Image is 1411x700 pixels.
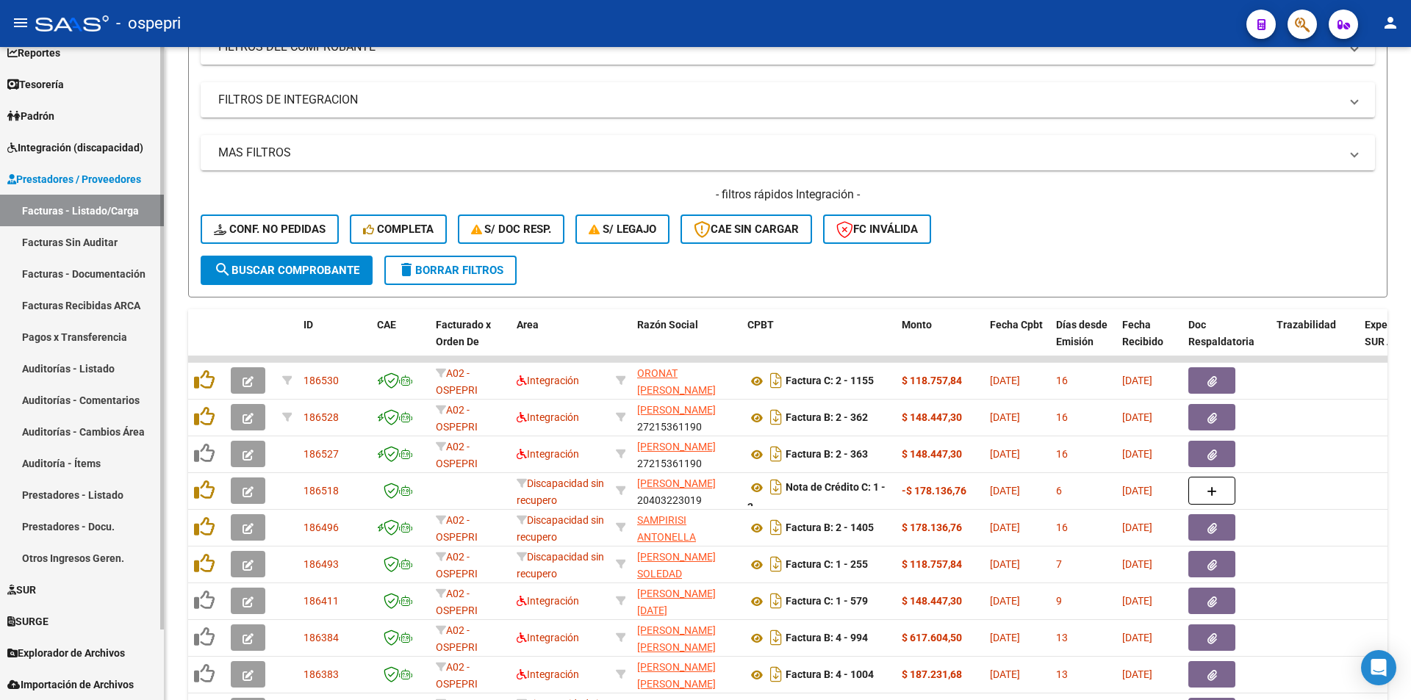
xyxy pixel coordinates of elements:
[786,412,868,424] strong: Factura B: 2 - 362
[902,375,962,386] strong: $ 118.757,84
[786,559,868,571] strong: Factura C: 1 - 255
[436,588,478,616] span: A02 - OSPEPRI
[1056,558,1062,570] span: 7
[575,214,669,244] button: S/ legajo
[436,624,478,653] span: A02 - OSPEPRI
[1122,448,1152,460] span: [DATE]
[1361,650,1396,685] div: Open Intercom Messenger
[1122,558,1152,570] span: [DATE]
[218,145,1340,161] mat-panel-title: MAS FILTROS
[436,404,478,433] span: A02 - OSPEPRI
[384,256,517,285] button: Borrar Filtros
[747,319,774,331] span: CPBT
[990,319,1043,331] span: Fecha Cpbt
[304,375,339,386] span: 186530
[1277,319,1336,331] span: Trazabilidad
[517,668,579,680] span: Integración
[637,402,736,433] div: 27215361190
[637,659,736,690] div: 23339173389
[637,404,716,416] span: [PERSON_NAME]
[589,223,656,236] span: S/ legajo
[766,626,786,649] i: Descargar documento
[990,411,1020,423] span: [DATE]
[896,309,984,374] datatable-header-cell: Monto
[766,369,786,392] i: Descargar documento
[637,441,716,452] span: [PERSON_NAME]
[1056,522,1068,533] span: 16
[902,522,962,533] strong: $ 178.136,76
[1116,309,1182,374] datatable-header-cell: Fecha Recibido
[7,140,143,156] span: Integración (discapacidad)
[984,309,1050,374] datatable-header-cell: Fecha Cpbt
[436,551,478,580] span: A02 - OSPEPRI
[637,624,716,653] span: [PERSON_NAME] [PERSON_NAME]
[902,632,962,643] strong: $ 617.604,50
[304,448,339,460] span: 186527
[201,82,1375,118] mat-expansion-panel-header: FILTROS DE INTEGRACION
[398,261,415,278] mat-icon: delete
[786,596,868,607] strong: Factura C: 1 - 579
[1122,375,1152,386] span: [DATE]
[377,319,396,331] span: CAE
[436,319,491,347] span: Facturado x Orden De
[201,214,339,244] button: Conf. no pedidas
[902,411,962,423] strong: $ 148.447,30
[902,319,932,331] span: Monto
[637,367,716,396] span: ORONAT [PERSON_NAME]
[436,441,478,469] span: A02 - OSPEPRI
[1056,595,1062,607] span: 9
[637,514,696,543] span: SAMPIRISI ANTONELLA
[511,309,610,374] datatable-header-cell: Area
[517,319,539,331] span: Area
[990,558,1020,570] span: [DATE]
[1056,668,1068,680] span: 13
[1188,319,1254,347] span: Doc Respaldatoria
[7,76,64,93] span: Tesorería
[1122,632,1152,643] span: [DATE]
[637,475,736,506] div: 20403223019
[201,187,1375,203] h4: - filtros rápidos Integración -
[766,663,786,686] i: Descargar documento
[1382,14,1399,32] mat-icon: person
[517,411,579,423] span: Integración
[214,223,326,236] span: Conf. no pedidas
[436,661,478,690] span: A02 - OSPEPRI
[902,485,966,497] strong: -$ 178.136,76
[637,622,736,653] div: 23339173389
[7,171,141,187] span: Prestadores / Proveedores
[1056,319,1107,347] span: Días desde Emisión
[471,223,552,236] span: S/ Doc Resp.
[786,522,874,534] strong: Factura B: 2 - 1405
[436,514,478,543] span: A02 - OSPEPRI
[902,668,962,680] strong: $ 187.231,68
[116,7,181,40] span: - ospepri
[990,375,1020,386] span: [DATE]
[1122,668,1152,680] span: [DATE]
[201,256,373,285] button: Buscar Comprobante
[766,516,786,539] i: Descargar documento
[1056,485,1062,497] span: 6
[637,512,736,543] div: 27358862883
[458,214,565,244] button: S/ Doc Resp.
[7,645,125,661] span: Explorador de Archivos
[742,309,896,374] datatable-header-cell: CPBT
[7,45,60,61] span: Reportes
[637,319,698,331] span: Razón Social
[747,482,886,513] strong: Nota de Crédito C: 1 - 2
[7,582,36,598] span: SUR
[631,309,742,374] datatable-header-cell: Razón Social
[304,411,339,423] span: 186528
[902,558,962,570] strong: $ 118.757,84
[1122,319,1163,347] span: Fecha Recibido
[517,477,604,506] span: Discapacidad sin recupero
[990,522,1020,533] span: [DATE]
[214,261,231,278] mat-icon: search
[637,588,716,616] span: [PERSON_NAME][DATE]
[350,214,447,244] button: Completa
[371,309,430,374] datatable-header-cell: CAE
[1056,411,1068,423] span: 16
[766,475,786,499] i: Descargar documento
[12,14,29,32] mat-icon: menu
[201,135,1375,170] mat-expansion-panel-header: MAS FILTROS
[637,439,736,469] div: 27215361190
